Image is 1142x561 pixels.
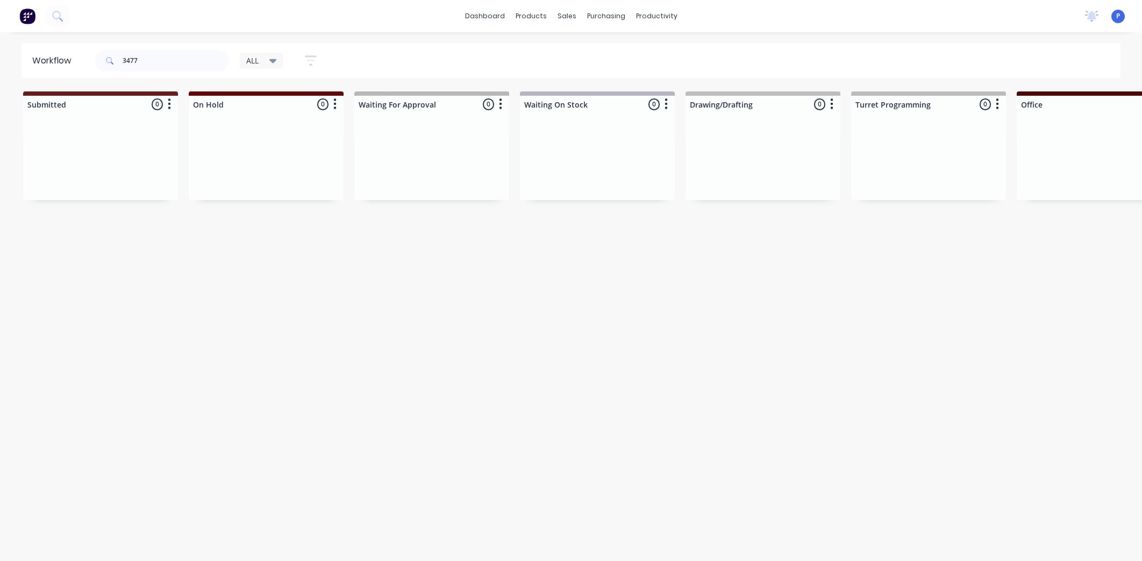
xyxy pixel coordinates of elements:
[123,50,229,72] input: Search for orders...
[460,8,510,24] a: dashboard
[19,8,35,24] img: Factory
[32,54,76,67] div: Workflow
[510,8,552,24] div: products
[631,8,683,24] div: productivity
[582,8,631,24] div: purchasing
[246,55,259,66] span: ALL
[1116,11,1120,21] span: P
[552,8,582,24] div: sales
